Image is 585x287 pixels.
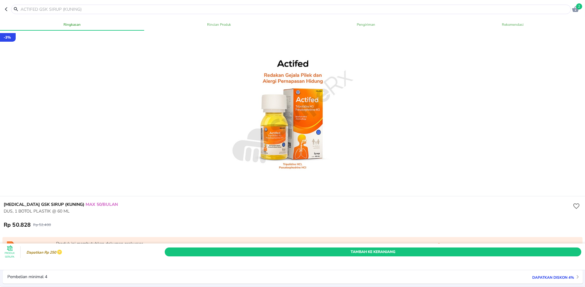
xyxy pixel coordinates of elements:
[165,247,581,256] button: Tambah Ke Keranjang
[4,208,572,214] p: DUS, 1 BOTOL PLASTIK @ 60 ML
[25,250,56,255] p: Dapatkan Rp 250
[33,222,51,227] p: Rp 52.400
[149,21,289,28] span: Rincian Produk
[571,5,580,14] button: 2
[296,21,436,28] span: Pengiriman
[4,221,31,228] p: Rp 50.828
[4,246,16,258] button: Produk Serupa
[2,21,142,28] span: Ringkasan
[7,275,47,279] p: Pembelian minimal 4
[576,3,582,9] span: 2
[4,201,572,208] h6: [MEDICAL_DATA] GSK SIRUP (KUNING)
[438,243,458,248] span: Instruksi
[20,6,569,13] input: ACTIFED GSK SIRUP (KUNING)
[529,274,574,280] p: Dapatkan diskon 4%
[4,251,16,259] p: Produk Serupa
[7,241,14,250] img: prekursor-icon.04a7e01b.svg
[55,241,434,246] p: Produk ini membutuhkan dokumen prekursor.
[443,21,583,28] span: Rekomendasi
[4,35,11,40] p: - 3 %
[169,249,577,255] span: Tambah Ke Keranjang
[436,241,460,249] button: Instruksi
[84,202,118,207] span: MAX 50/BULAN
